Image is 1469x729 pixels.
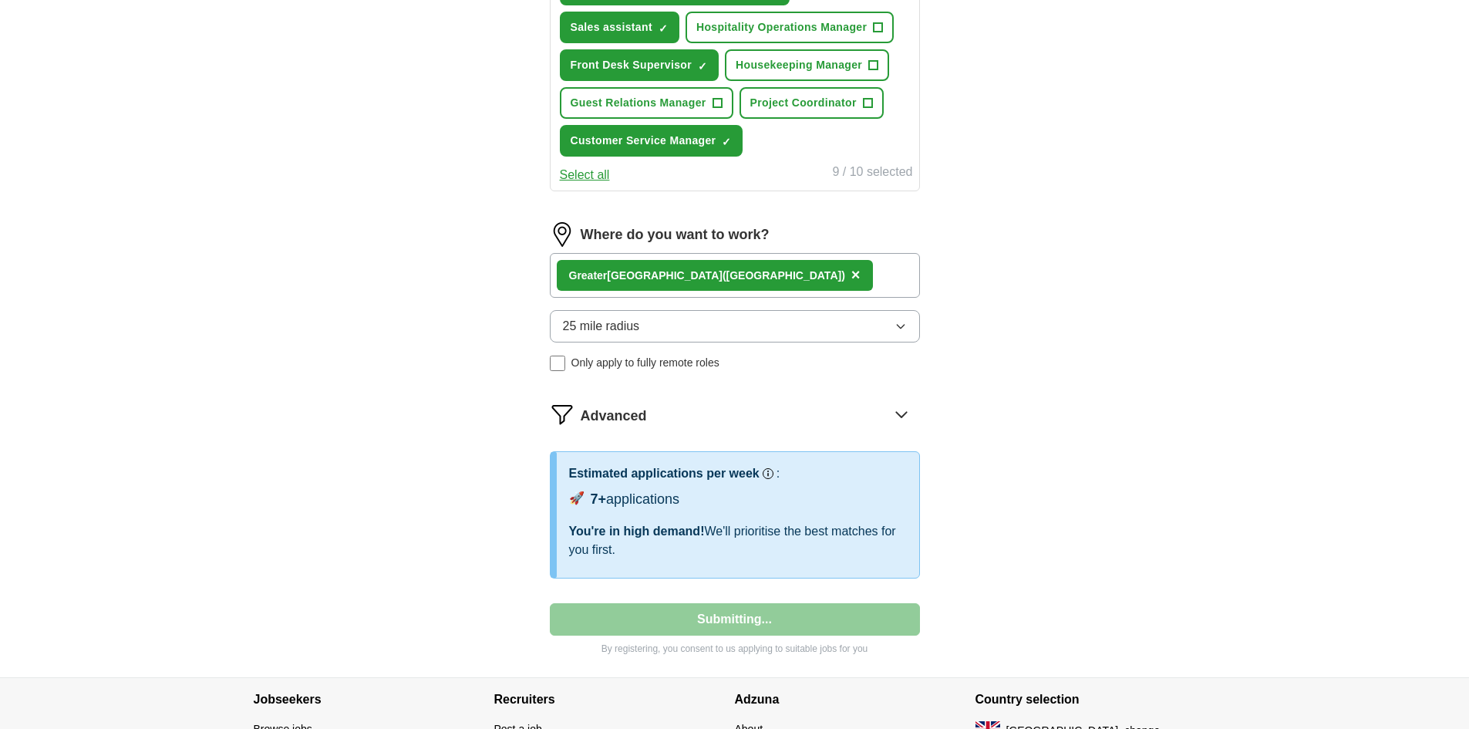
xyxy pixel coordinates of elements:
strong: Greater [569,269,608,282]
button: Guest Relations Manager [560,87,733,119]
span: ✓ [698,60,707,73]
button: Housekeeping Manager [725,49,889,81]
button: Customer Service Manager✓ [560,125,743,157]
span: × [851,266,861,283]
span: 25 mile radius [563,317,640,336]
span: ✓ [659,22,668,35]
span: ([GEOGRAPHIC_DATA]) [723,269,845,282]
button: × [851,264,861,287]
div: 9 / 10 selected [832,163,912,184]
button: 25 mile radius [550,310,920,343]
span: Housekeeping Manager [736,57,862,73]
h4: Country selection [975,678,1216,721]
button: Hospitality Operations Manager [686,12,894,43]
span: 7+ [591,491,607,507]
img: location.png [550,222,574,247]
h3: Estimated applications per week [569,464,760,483]
button: Front Desk Supervisor✓ [560,49,719,81]
span: Front Desk Supervisor [571,57,692,73]
span: Only apply to fully remote roles [571,355,719,371]
div: applications [591,489,680,510]
span: Guest Relations Manager [571,95,706,111]
span: Sales assistant [571,19,652,35]
button: Submitting... [550,603,920,636]
h3: : [777,464,780,483]
button: Project Coordinator [740,87,884,119]
span: Advanced [581,406,647,427]
span: You're in high demand! [569,525,705,538]
label: Where do you want to work? [581,224,770,245]
span: ✓ [722,136,731,148]
div: We'll prioritise the best matches for you first. [569,522,907,559]
span: Customer Service Manager [571,133,716,149]
span: Project Coordinator [750,95,857,111]
button: Sales assistant✓ [560,12,679,43]
input: Only apply to fully remote roles [550,356,565,371]
button: Select all [560,166,610,184]
div: [GEOGRAPHIC_DATA] [569,268,845,284]
p: By registering, you consent to us applying to suitable jobs for you [550,642,920,656]
span: 🚀 [569,489,585,508]
span: Hospitality Operations Manager [696,19,867,35]
img: filter [550,402,574,427]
